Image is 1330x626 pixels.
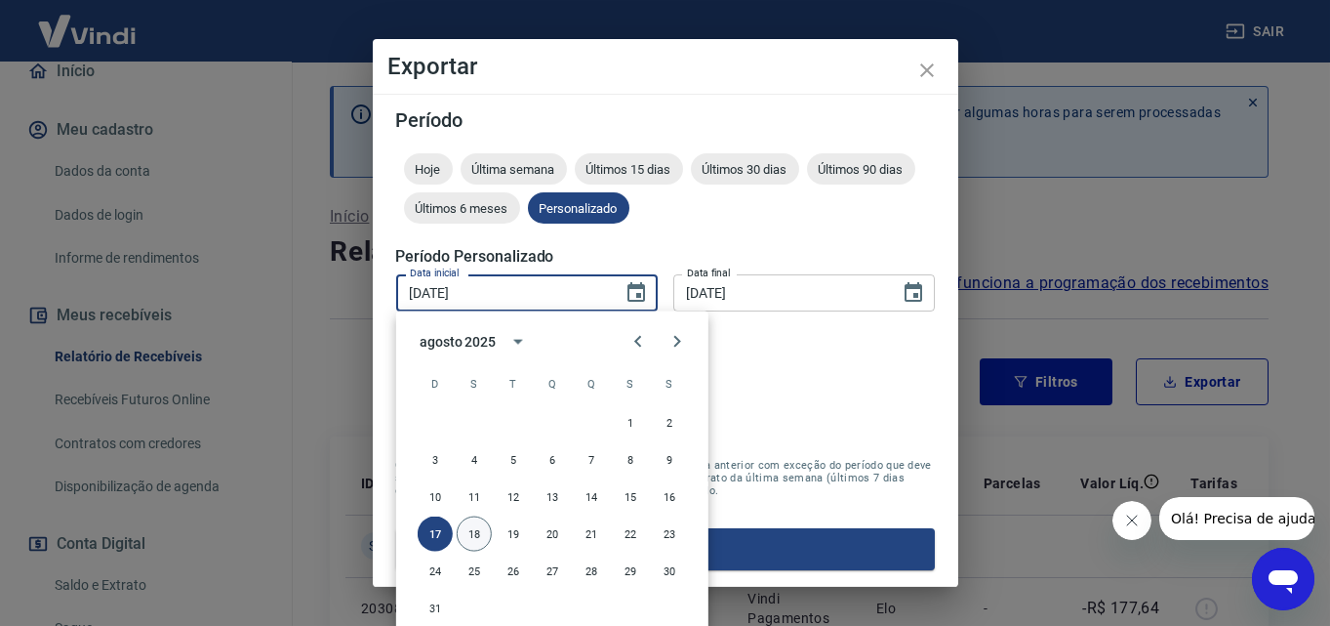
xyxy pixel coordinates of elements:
[691,153,799,185] div: Últimos 30 dias
[461,162,567,177] span: Última semana
[535,364,570,403] span: quarta-feira
[658,322,697,361] button: Next month
[652,364,687,403] span: sábado
[574,517,609,552] button: 21
[404,192,520,224] div: Últimos 6 meses
[1159,497,1314,540] iframe: Mensagem da empresa
[894,273,933,313] button: Choose date, selected date is 17 de ago de 2025
[404,162,453,177] span: Hoje
[418,480,453,515] button: 10
[1252,548,1314,610] iframe: Botão para abrir a janela de mensagens
[496,364,531,403] span: terça-feira
[418,591,453,626] button: 31
[687,266,731,280] label: Data final
[12,14,164,29] span: Olá! Precisa de ajuda?
[575,153,683,185] div: Últimos 15 dias
[528,201,629,216] span: Personalizado
[396,247,935,267] h5: Período Personalizado
[673,274,886,311] input: DD/MM/YYYY
[535,554,570,589] button: 27
[613,554,648,589] button: 29
[535,480,570,515] button: 13
[1112,501,1151,540] iframe: Fechar mensagem
[404,201,520,216] span: Últimos 6 meses
[457,480,492,515] button: 11
[613,442,648,478] button: 8
[496,517,531,552] button: 19
[619,322,658,361] button: Previous month
[574,554,609,589] button: 28
[457,364,492,403] span: segunda-feira
[613,480,648,515] button: 15
[652,480,687,515] button: 16
[496,442,531,478] button: 5
[652,517,687,552] button: 23
[652,405,687,440] button: 2
[418,554,453,589] button: 24
[535,517,570,552] button: 20
[613,405,648,440] button: 1
[418,442,453,478] button: 3
[807,153,915,185] div: Últimos 90 dias
[691,162,799,177] span: Últimos 30 dias
[457,554,492,589] button: 25
[574,480,609,515] button: 14
[574,364,609,403] span: quinta-feira
[613,364,648,403] span: sexta-feira
[396,274,609,311] input: DD/MM/YYYY
[575,162,683,177] span: Últimos 15 dias
[496,480,531,515] button: 12
[457,442,492,478] button: 4
[502,325,535,358] button: calendar view is open, switch to year view
[528,192,629,224] div: Personalizado
[396,110,935,130] h5: Período
[652,442,687,478] button: 9
[613,517,648,552] button: 22
[410,266,460,280] label: Data inicial
[404,153,453,185] div: Hoje
[388,55,943,78] h4: Exportar
[617,273,656,313] button: Choose date, selected date is 17 de ago de 2025
[461,153,567,185] div: Última semana
[652,554,687,589] button: 30
[457,517,492,552] button: 18
[807,162,915,177] span: Últimos 90 dias
[904,47,950,94] button: close
[574,442,609,478] button: 7
[535,442,570,478] button: 6
[420,331,496,352] div: agosto 2025
[496,554,531,589] button: 26
[418,364,453,403] span: domingo
[418,517,453,552] button: 17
